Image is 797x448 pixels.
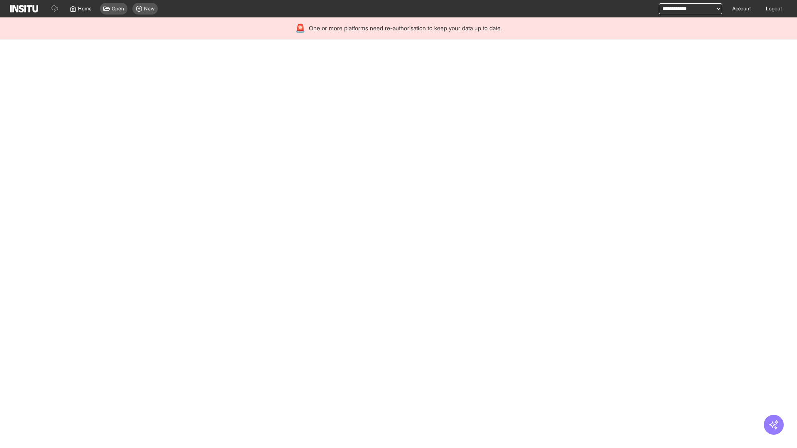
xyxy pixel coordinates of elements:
[295,22,306,34] div: 🚨
[10,5,38,12] img: Logo
[144,5,154,12] span: New
[78,5,92,12] span: Home
[309,24,502,32] span: One or more platforms need re-authorisation to keep your data up to date.
[112,5,124,12] span: Open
